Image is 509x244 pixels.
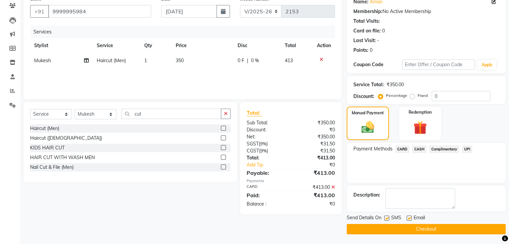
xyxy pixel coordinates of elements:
[386,93,407,99] label: Percentage
[477,60,496,70] button: Apply
[242,201,291,208] div: Balance :
[247,109,262,116] span: Total
[30,125,59,132] div: Haircut (Men)
[412,145,426,153] span: CASH
[291,126,340,133] div: ₹0
[234,38,281,53] th: Disc
[353,192,380,199] div: Description:
[242,191,291,199] div: Paid:
[291,184,340,191] div: ₹413.00
[357,120,378,135] img: _cash.svg
[176,57,184,64] span: 350
[260,148,267,153] span: 9%
[291,119,340,126] div: ₹350.00
[347,214,381,223] span: Send Details On
[353,81,384,88] div: Service Total:
[30,164,74,171] div: Nail Cut & File (Men)
[347,224,506,234] button: Checkout
[281,38,313,53] th: Total
[382,27,385,34] div: 0
[260,141,266,146] span: 9%
[291,140,340,147] div: ₹31.50
[391,214,401,223] span: SMS
[291,133,340,140] div: ₹350.00
[291,154,340,161] div: ₹413.00
[462,145,472,153] span: UPI
[251,57,259,64] span: 0 %
[140,38,172,53] th: Qty
[387,81,404,88] div: ₹350.00
[353,61,402,68] div: Coupon Code
[370,47,372,54] div: 0
[242,169,291,177] div: Payable:
[414,214,425,223] span: Email
[30,144,65,151] div: KIDS HAIR CUT
[172,38,234,53] th: Price
[247,178,335,184] div: Payments
[409,109,432,115] label: Redemption
[353,8,499,15] div: No Active Membership
[144,57,147,64] span: 1
[285,57,293,64] span: 413
[402,59,475,70] input: Enter Offer / Coupon Code
[291,169,340,177] div: ₹413.00
[291,201,340,208] div: ₹0
[121,109,221,119] input: Search or Scan
[353,8,383,15] div: Membership:
[247,141,259,147] span: SGST
[353,18,380,25] div: Total Visits:
[291,147,340,154] div: ₹31.50
[242,126,291,133] div: Discount:
[395,145,410,153] span: CARD
[377,37,379,44] div: -
[242,161,299,168] a: Add Tip
[242,133,291,140] div: Net:
[353,93,374,100] div: Discount:
[353,145,393,152] span: Payment Methods
[31,26,340,38] div: Services
[353,27,381,34] div: Card on file:
[242,140,291,147] div: ( )
[299,161,340,168] div: ₹0
[353,47,368,54] div: Points:
[313,38,335,53] th: Action
[242,147,291,154] div: ( )
[97,57,126,64] span: Haircut (Men)
[242,119,291,126] div: Sub Total:
[247,148,259,154] span: CGST
[238,57,244,64] span: 0 F
[242,154,291,161] div: Total:
[30,38,93,53] th: Stylist
[30,5,49,18] button: +91
[353,37,376,44] div: Last Visit:
[409,119,431,136] img: _gift.svg
[291,191,340,199] div: ₹413.00
[242,184,291,191] div: CARD
[418,93,428,99] label: Fixed
[352,110,384,116] label: Manual Payment
[247,57,248,64] span: |
[34,57,51,64] span: Mukesh
[429,145,459,153] span: Complimentary
[30,135,102,142] div: Haircut ([DEMOGRAPHIC_DATA])
[30,154,95,161] div: HAIR CUT WITH WASH MEN
[93,38,140,53] th: Service
[48,5,151,18] input: Search by Name/Mobile/Email/Code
